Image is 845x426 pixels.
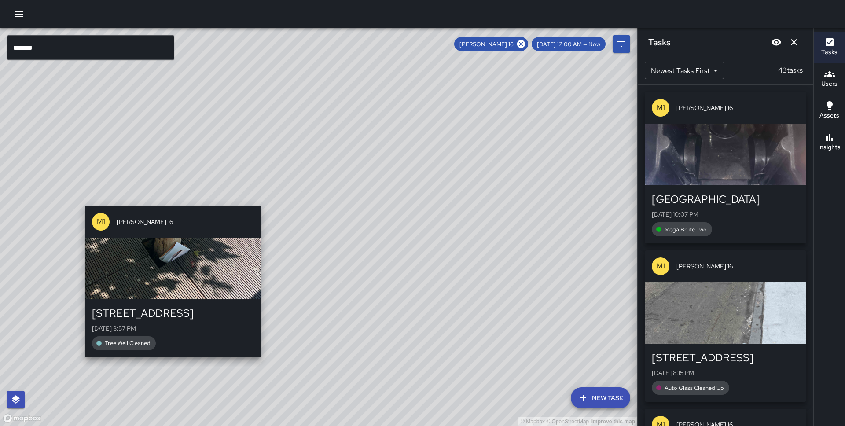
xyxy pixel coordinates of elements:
span: [DATE] 12:00 AM — Now [532,40,606,48]
button: Users [814,63,845,95]
span: [PERSON_NAME] 16 [676,262,799,271]
button: Dismiss [785,33,803,51]
h6: Tasks [648,35,670,49]
span: Auto Glass Cleaned Up [659,384,729,392]
p: [DATE] 8:15 PM [652,368,799,377]
button: M1[PERSON_NAME] 16[GEOGRAPHIC_DATA][DATE] 10:07 PMMega Brute Two [645,92,806,243]
p: M1 [657,103,665,113]
button: New Task [571,387,630,408]
button: Assets [814,95,845,127]
div: Newest Tasks First [645,62,724,79]
span: Tree Well Cleaned [99,339,156,347]
p: M1 [97,217,105,227]
button: Insights [814,127,845,158]
span: Mega Brute Two [659,226,712,233]
h6: Assets [819,111,839,121]
button: M1[PERSON_NAME] 16[STREET_ADDRESS][DATE] 8:15 PMAuto Glass Cleaned Up [645,250,806,402]
p: [DATE] 10:07 PM [652,210,799,219]
h6: Tasks [821,48,838,57]
span: [PERSON_NAME] 16 [676,103,799,112]
button: Filters [613,35,630,53]
button: Blur [768,33,785,51]
div: [STREET_ADDRESS] [92,306,254,320]
h6: Users [821,79,838,89]
div: [STREET_ADDRESS] [652,351,799,365]
p: M1 [657,261,665,272]
p: [DATE] 3:57 PM [92,324,254,333]
h6: Insights [818,143,841,152]
button: M1[PERSON_NAME] 16[STREET_ADDRESS][DATE] 3:57 PMTree Well Cleaned [85,206,261,357]
span: [PERSON_NAME] 16 [454,40,519,48]
div: [GEOGRAPHIC_DATA] [652,192,799,206]
span: [PERSON_NAME] 16 [117,217,254,226]
button: Tasks [814,32,845,63]
div: [PERSON_NAME] 16 [454,37,528,51]
p: 43 tasks [775,65,806,76]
